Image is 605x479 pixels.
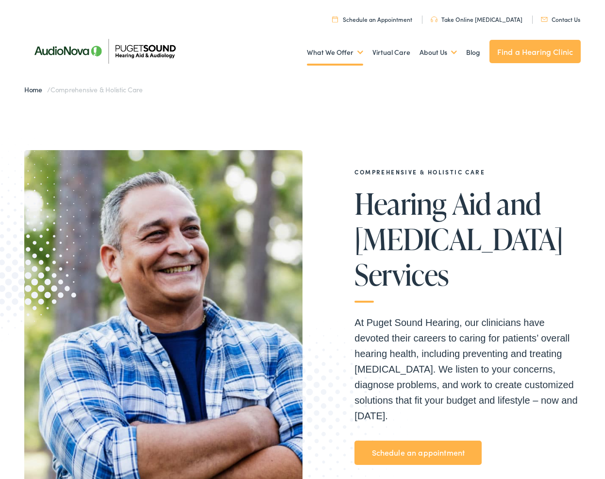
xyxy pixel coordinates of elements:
span: Aid [452,188,491,220]
a: Schedule an appointment [354,441,482,465]
span: Services [354,258,449,291]
a: What We Offer [307,34,363,70]
img: utility icon [332,16,338,22]
a: Find a Hearing Clinic [489,40,581,63]
a: Blog [466,34,480,70]
a: Take Online [MEDICAL_DATA] [431,15,522,23]
a: Contact Us [541,15,580,23]
a: Home [24,85,47,94]
a: About Us [420,34,457,70]
span: and [497,188,541,220]
h2: Comprehensive & Holistic Care [354,169,581,175]
span: [MEDICAL_DATA] [354,223,563,255]
a: Virtual Care [372,34,410,70]
span: / [24,85,143,94]
span: Comprehensive & Holistic Care [50,85,143,94]
img: utility icon [541,17,548,22]
span: Hearing [354,188,446,220]
img: utility icon [431,17,437,22]
a: Schedule an Appointment [332,15,412,23]
p: At Puget Sound Hearing, our clinicians have devoted their careers to caring for patients’ overall... [354,315,581,424]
